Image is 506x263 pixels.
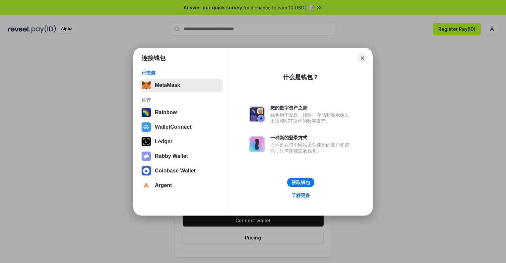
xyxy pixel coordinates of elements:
button: MetaMask [140,79,223,92]
button: Coinbase Wallet [140,164,223,177]
button: Rainbow [140,106,223,119]
div: WalletConnect [155,124,192,130]
div: Rabby Wallet [155,153,188,159]
img: svg+xml,%3Csvg%20xmlns%3D%22http%3A%2F%2Fwww.w3.org%2F2000%2Fsvg%22%20fill%3D%22none%22%20viewBox... [142,152,151,161]
h1: 连接钱包 [142,54,165,62]
div: 钱包用于发送、接收、存储和显示像以太坊和NFT这样的数字资产。 [270,112,352,124]
div: 一种新的登录方式 [270,135,352,141]
button: Close [358,53,367,63]
a: 了解更多 [287,191,314,200]
img: svg+xml,%3Csvg%20width%3D%2228%22%20height%3D%2228%22%20viewBox%3D%220%200%2028%2028%22%20fill%3D... [142,122,151,132]
img: svg+xml,%3Csvg%20xmlns%3D%22http%3A%2F%2Fwww.w3.org%2F2000%2Fsvg%22%20fill%3D%22none%22%20viewBox... [249,136,265,152]
div: 了解更多 [291,192,310,198]
div: Argent [155,182,172,188]
button: WalletConnect [140,120,223,134]
div: 而不是在每个网站上创建新的账户和密码，只需连接您的钱包。 [270,142,352,154]
div: Rainbow [155,109,177,115]
div: 您的数字资产之家 [270,105,352,111]
div: 推荐 [142,97,221,103]
button: Argent [140,179,223,192]
img: svg+xml,%3Csvg%20width%3D%2228%22%20height%3D%2228%22%20viewBox%3D%220%200%2028%2028%22%20fill%3D... [142,181,151,190]
img: svg+xml,%3Csvg%20width%3D%22120%22%20height%3D%22120%22%20viewBox%3D%220%200%20120%20120%22%20fil... [142,108,151,117]
div: 什么是钱包？ [283,73,319,81]
div: 已安装 [142,70,221,76]
img: svg+xml,%3Csvg%20fill%3D%22none%22%20height%3D%2233%22%20viewBox%3D%220%200%2035%2033%22%20width%... [142,81,151,90]
div: 获取钱包 [291,179,310,185]
img: svg+xml,%3Csvg%20xmlns%3D%22http%3A%2F%2Fwww.w3.org%2F2000%2Fsvg%22%20fill%3D%22none%22%20viewBox... [249,106,265,122]
div: Coinbase Wallet [155,168,196,174]
button: Ledger [140,135,223,148]
img: svg+xml,%3Csvg%20xmlns%3D%22http%3A%2F%2Fwww.w3.org%2F2000%2Fsvg%22%20width%3D%2228%22%20height%3... [142,137,151,146]
div: Ledger [155,139,172,145]
button: 获取钱包 [287,178,314,187]
button: Rabby Wallet [140,150,223,163]
img: svg+xml,%3Csvg%20width%3D%2228%22%20height%3D%2228%22%20viewBox%3D%220%200%2028%2028%22%20fill%3D... [142,166,151,175]
div: MetaMask [155,82,180,88]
